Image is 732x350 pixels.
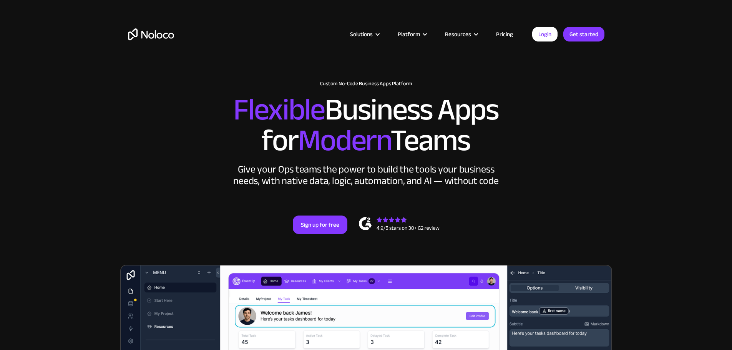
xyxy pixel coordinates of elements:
[233,81,325,138] span: Flexible
[128,28,174,40] a: home
[128,81,604,87] h1: Custom No-Code Business Apps Platform
[232,164,501,187] div: Give your Ops teams the power to build the tools your business needs, with native data, logic, au...
[350,29,373,39] div: Solutions
[298,112,390,169] span: Modern
[435,29,486,39] div: Resources
[340,29,388,39] div: Solutions
[445,29,471,39] div: Resources
[293,216,347,234] a: Sign up for free
[388,29,435,39] div: Platform
[563,27,604,41] a: Get started
[532,27,558,41] a: Login
[486,29,523,39] a: Pricing
[398,29,420,39] div: Platform
[128,95,604,156] h2: Business Apps for Teams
